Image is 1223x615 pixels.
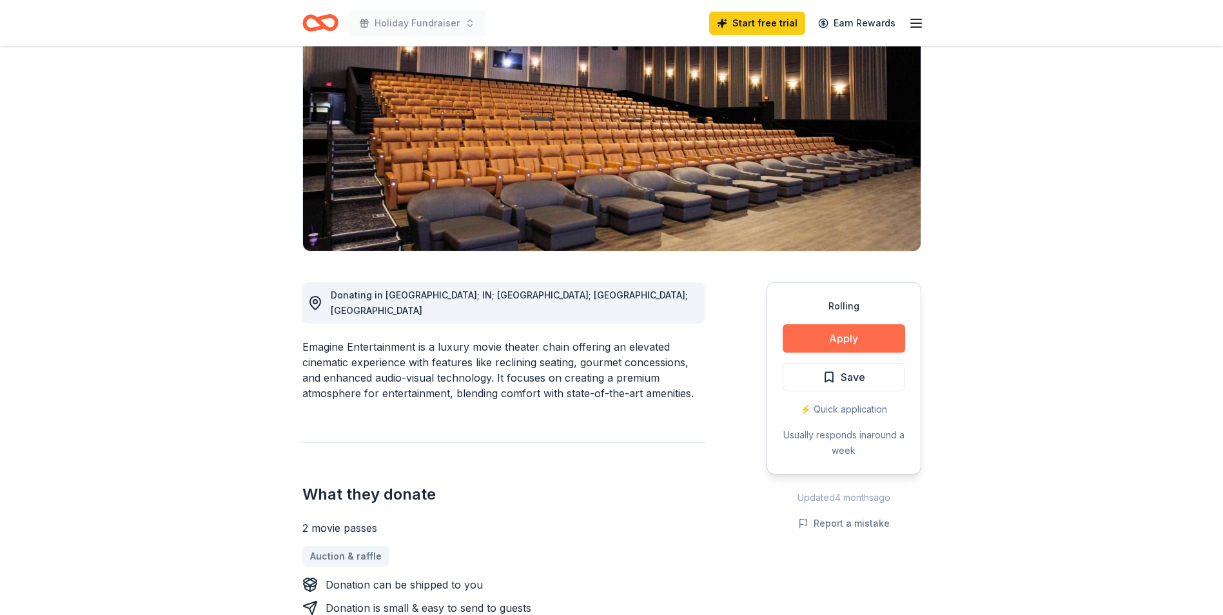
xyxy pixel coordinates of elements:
h2: What they donate [302,484,705,505]
div: 2 movie passes [302,520,705,536]
button: Holiday Fundraiser [349,10,485,36]
button: Save [783,363,905,391]
button: Report a mistake [798,516,890,531]
a: Earn Rewards [810,12,903,35]
img: Image for Emagine Entertainment [303,5,921,251]
div: Rolling [783,298,905,314]
span: Save [841,369,865,386]
div: Emagine Entertainment is a luxury movie theater chain offering an elevated cinematic experience w... [302,339,705,401]
div: Usually responds in around a week [783,427,905,458]
a: Home [302,8,338,38]
button: Apply [783,324,905,353]
a: Start free trial [709,12,805,35]
div: Updated 4 months ago [767,490,921,505]
div: ⚡️ Quick application [783,402,905,417]
a: Auction & raffle [302,546,389,567]
span: Donating in [GEOGRAPHIC_DATA]; IN; [GEOGRAPHIC_DATA]; [GEOGRAPHIC_DATA]; [GEOGRAPHIC_DATA] [331,289,688,316]
span: Holiday Fundraiser [375,15,460,31]
div: Donation can be shipped to you [326,577,483,592]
